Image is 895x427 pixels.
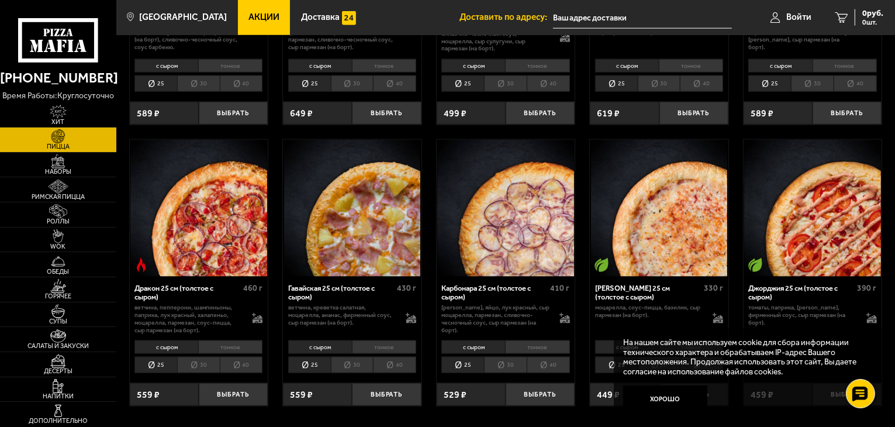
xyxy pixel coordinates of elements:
[595,340,659,354] li: с сыром
[659,59,723,73] li: тонкое
[130,140,267,277] img: Дракон 25 см (толстое с сыром)
[595,75,638,92] li: 25
[352,340,416,354] li: тонкое
[301,13,340,22] span: Доставка
[505,340,569,354] li: тонкое
[134,357,177,373] li: 25
[134,258,148,272] img: Острое блюдо
[352,383,421,406] button: Выбрать
[527,357,570,373] li: 40
[134,304,243,334] p: ветчина, пепперони, шампиньоны, паприка, лук красный, халапеньо, моцарелла, пармезан, соус-пицца,...
[288,75,331,92] li: 25
[505,59,569,73] li: тонкое
[134,340,198,354] li: с сыром
[595,59,659,73] li: с сыром
[441,357,484,373] li: 25
[352,59,416,73] li: тонкое
[659,102,728,125] button: Выбрать
[748,284,854,302] div: Джорджия 25 см (толстое с сыром)
[595,304,703,319] p: моцарелла, соус-пицца, базилик, сыр пармезан (на борт).
[858,283,877,293] span: 390 г
[484,357,527,373] li: 30
[198,340,262,354] li: тонкое
[352,102,421,125] button: Выбрать
[444,109,466,118] span: 499 ₽
[134,284,240,302] div: Дракон 25 см (толстое с сыром)
[290,390,313,400] span: 559 ₽
[220,357,263,373] li: 40
[595,258,609,272] img: Вегетарианское блюдо
[283,140,421,277] a: Гавайская 25 см (толстое с сыром)
[748,304,856,326] p: томаты, паприка, [PERSON_NAME], фирменный соус, сыр пармезан (на борт).
[248,13,279,22] span: Акции
[288,357,331,373] li: 25
[130,140,268,277] a: Острое блюдоДракон 25 см (толстое с сыром)
[551,283,570,293] span: 410 г
[862,19,883,26] span: 0 шт.
[786,13,811,22] span: Войти
[638,75,680,92] li: 30
[441,75,484,92] li: 25
[373,75,416,92] li: 40
[459,13,553,22] span: Доставить по адресу:
[397,283,416,293] span: 430 г
[177,75,220,92] li: 30
[288,304,396,326] p: ветчина, креветка салатная, моцарелла, ананас, фирменный соус, сыр пармезан (на борт).
[199,102,268,125] button: Выбрать
[744,140,882,277] a: Вегетарианское блюдоДжорджия 25 см (толстое с сыром)
[591,140,728,277] img: Маргарита 25 см (толстое с сыром)
[137,109,160,118] span: 589 ₽
[441,304,550,334] p: [PERSON_NAME], яйцо, лук красный, сыр Моцарелла, пармезан, сливочно-чесночный соус, сыр пармезан ...
[862,9,883,18] span: 0 руб.
[704,283,723,293] span: 330 г
[437,140,575,277] a: Карбонара 25 см (толстое с сыром)
[748,59,812,73] li: с сыром
[834,75,877,92] li: 40
[623,385,707,414] button: Хорошо
[441,59,505,73] li: с сыром
[484,75,527,92] li: 30
[623,338,866,376] p: На нашем сайте мы используем cookie для сбора информации технического характера и обрабатываем IP...
[342,11,356,25] img: 15daf4d41897b9f0e9f617042186c801.svg
[373,357,416,373] li: 40
[748,75,791,92] li: 25
[590,140,728,277] a: Вегетарианское блюдоМаргарита 25 см (толстое с сыром)
[288,340,352,354] li: с сыром
[680,75,723,92] li: 40
[288,284,394,302] div: Гавайская 25 см (толстое с сыром)
[595,284,701,302] div: [PERSON_NAME] 25 см (толстое с сыром)
[290,109,313,118] span: 649 ₽
[331,357,374,373] li: 30
[813,102,882,125] button: Выбрать
[288,59,352,73] li: с сыром
[198,59,262,73] li: тонкое
[199,383,268,406] button: Выбрать
[220,75,263,92] li: 40
[134,75,177,92] li: 25
[791,75,834,92] li: 30
[441,340,505,354] li: с сыром
[748,258,762,272] img: Вегетарианское блюдо
[137,390,160,400] span: 559 ₽
[506,102,575,125] button: Выбрать
[134,59,198,73] li: с сыром
[441,284,547,302] div: Карбонара 25 см (толстое с сыром)
[527,75,570,92] li: 40
[595,357,638,373] li: 25
[813,59,877,73] li: тонкое
[177,357,220,373] li: 30
[437,140,574,277] img: Карбонара 25 см (толстое с сыром)
[744,140,881,277] img: Джорджия 25 см (толстое с сыром)
[553,7,732,29] input: Ваш адрес доставки
[139,13,227,22] span: [GEOGRAPHIC_DATA]
[597,109,620,118] span: 619 ₽
[243,283,262,293] span: 460 г
[597,390,620,400] span: 449 ₽
[284,140,421,277] img: Гавайская 25 см (толстое с сыром)
[444,390,466,400] span: 529 ₽
[441,23,550,53] p: шампиньоны, цыпленок копченый, сливочно-чесночный соус, моцарелла, сыр сулугуни, сыр пармезан (на...
[331,75,374,92] li: 30
[751,109,773,118] span: 589 ₽
[506,383,575,406] button: Выбрать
